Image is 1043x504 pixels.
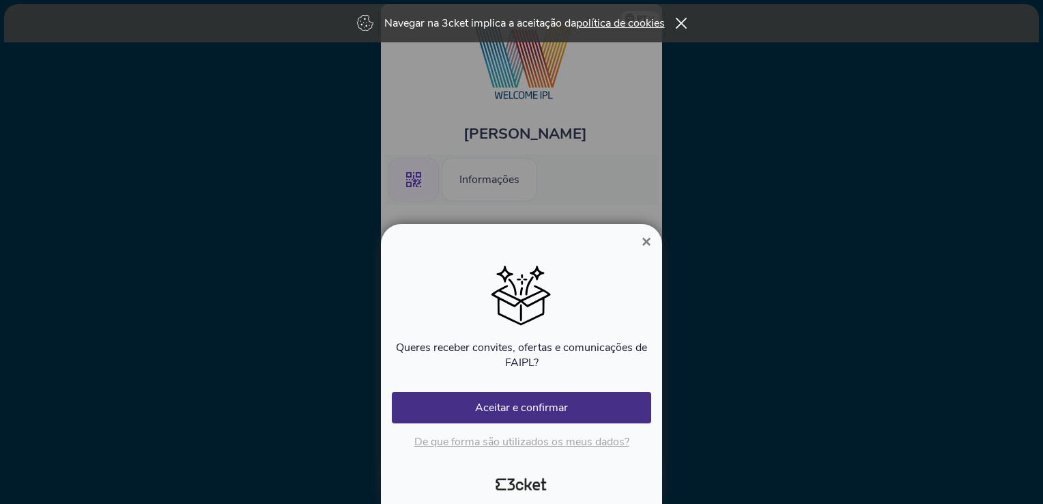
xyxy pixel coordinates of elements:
[642,232,651,251] span: ×
[384,16,665,31] p: Navegar na 3cket implica a aceitação da
[392,340,651,370] p: Queres receber convites, ofertas e comunicações de FAIPL?
[576,16,665,31] a: política de cookies
[392,392,651,423] button: Aceitar e confirmar
[392,434,651,449] p: De que forma são utilizados os meus dados?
